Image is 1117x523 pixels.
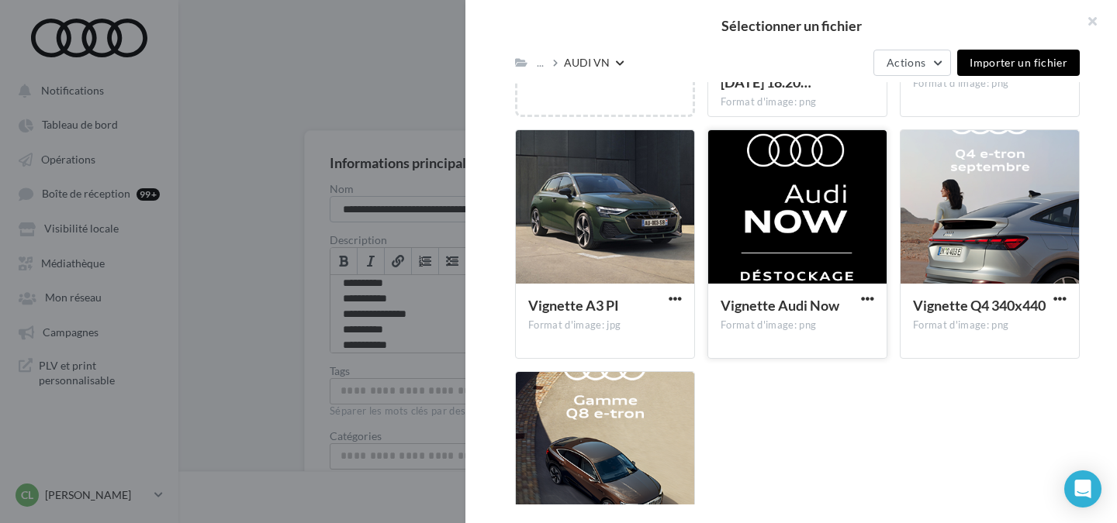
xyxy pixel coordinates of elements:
span: Actions [887,56,925,69]
span: Vignette A3 PI [528,297,619,314]
div: Format d'image: png [721,95,874,109]
h2: Sélectionner un fichier [490,19,1092,33]
div: Open Intercom Messenger [1064,470,1101,508]
span: Vignette Audi Now [721,297,839,314]
span: Importer un fichier [970,56,1067,69]
div: Format d'image: png [913,318,1067,332]
div: Format d'image: png [721,318,874,332]
div: ... [534,52,547,74]
button: Actions [873,50,951,76]
div: AUDI VN [564,55,610,71]
div: Format d'image: png [913,77,1067,91]
button: Importer un fichier [957,50,1080,76]
div: Format d'image: jpg [528,318,682,332]
span: Vignette Q4 340x440 [913,297,1046,314]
